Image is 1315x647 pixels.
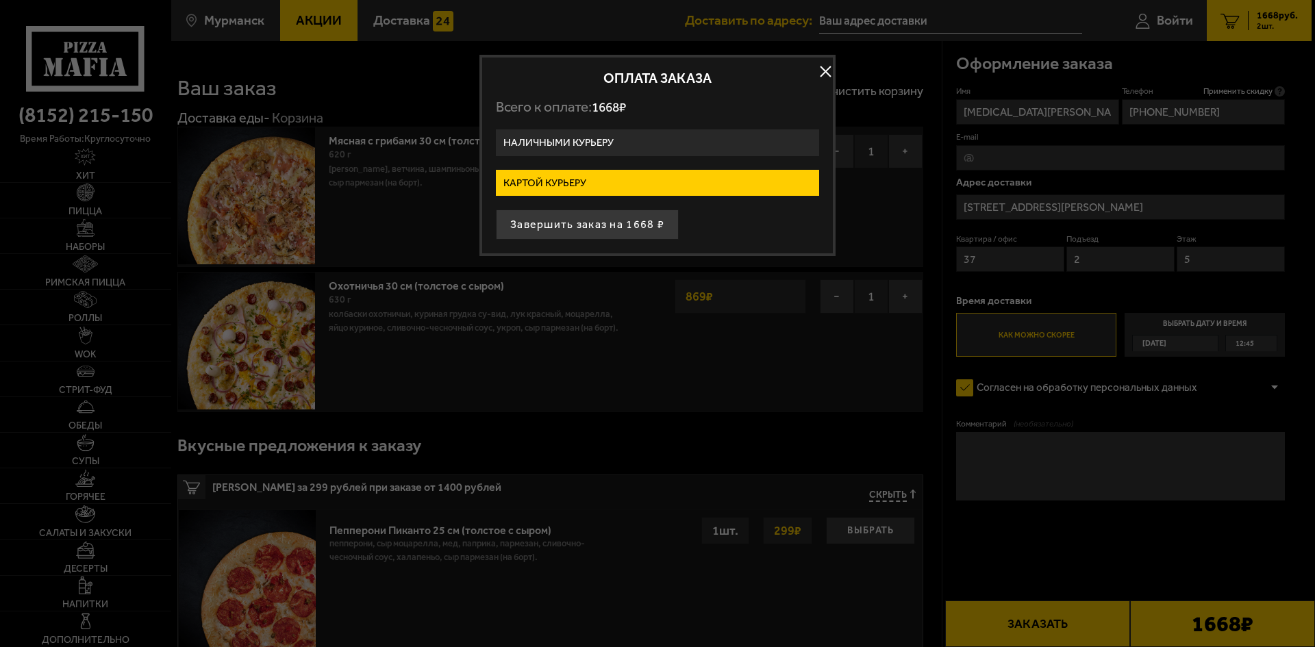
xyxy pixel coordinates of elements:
label: Наличными курьеру [496,129,819,156]
button: Завершить заказ на 1668 ₽ [496,210,679,240]
h2: Оплата заказа [496,71,819,85]
label: Картой курьеру [496,170,819,196]
p: Всего к оплате: [496,99,819,116]
span: 1668 ₽ [592,99,626,115]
